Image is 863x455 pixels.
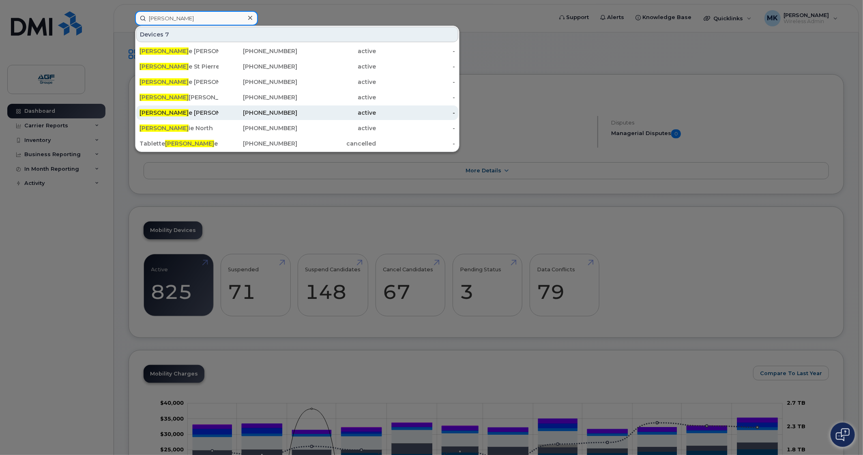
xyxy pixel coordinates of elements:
div: Devices [136,27,458,42]
div: e [PERSON_NAME] [140,78,219,86]
div: [PHONE_NUMBER] [219,109,298,117]
div: - [376,140,455,148]
div: active [297,78,376,86]
div: - [376,78,455,86]
img: Open chat [836,428,850,441]
div: [PHONE_NUMBER] [219,62,298,71]
a: [PERSON_NAME]e St Pierre[PHONE_NUMBER]active- [136,59,458,74]
a: [PERSON_NAME]e [PERSON_NAME][PHONE_NUMBER]active- [136,75,458,89]
div: e [PERSON_NAME] [140,109,219,117]
div: Tablette e [PERSON_NAME] [140,140,219,148]
span: [PERSON_NAME] [140,78,189,86]
span: [PERSON_NAME] [140,47,189,55]
div: active [297,124,376,132]
a: [PERSON_NAME][PERSON_NAME] Tablet [PERSON_NAME] 10[PHONE_NUMBER]active- [136,90,458,105]
div: cancelled [297,140,376,148]
div: - [376,62,455,71]
div: active [297,62,376,71]
div: - [376,109,455,117]
a: [PERSON_NAME]e [PERSON_NAME][PHONE_NUMBER]active- [136,105,458,120]
div: ie North [140,124,219,132]
a: [PERSON_NAME]e [PERSON_NAME][PHONE_NUMBER]active- [136,44,458,58]
div: e [PERSON_NAME] [140,47,219,55]
div: e St Pierre [140,62,219,71]
span: 7 [165,30,169,39]
div: active [297,93,376,101]
span: [PERSON_NAME] [140,94,189,101]
div: - [376,93,455,101]
div: active [297,47,376,55]
div: [PHONE_NUMBER] [219,140,298,148]
span: [PERSON_NAME] [140,63,189,70]
a: Tablette[PERSON_NAME]e [PERSON_NAME][PHONE_NUMBER]cancelled- [136,136,458,151]
span: [PERSON_NAME] [140,109,189,116]
div: [PHONE_NUMBER] [219,93,298,101]
div: - [376,124,455,132]
div: [PHONE_NUMBER] [219,47,298,55]
span: [PERSON_NAME] [140,124,189,132]
div: [PHONE_NUMBER] [219,124,298,132]
div: [PHONE_NUMBER] [219,78,298,86]
a: [PERSON_NAME]ie North[PHONE_NUMBER]active- [136,121,458,135]
div: active [297,109,376,117]
div: - [376,47,455,55]
span: [PERSON_NAME] [165,140,214,147]
div: [PERSON_NAME] Tablet [PERSON_NAME] 10 [140,93,219,101]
